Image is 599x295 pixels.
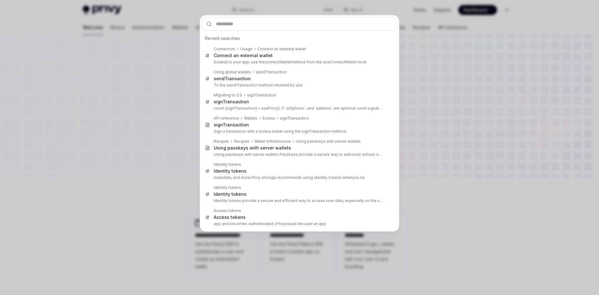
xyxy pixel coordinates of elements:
[240,47,252,52] div: Usage
[244,116,257,121] div: Wallets
[214,53,273,58] div: Connect an external wallet
[214,208,241,213] div: Access tokens
[214,116,239,121] div: API reference
[214,47,235,52] div: Connectors
[214,122,249,128] div: signTransaction
[214,129,384,134] p: Sign a transaction with a Solana wallet using the signTransaction method.
[275,221,285,226] b: Privy
[214,162,241,167] div: Identity tokens
[214,139,229,144] div: Recipes
[257,47,306,52] div: Connect an external wallet
[280,116,309,121] div: signTransaction
[265,60,291,64] b: connectWallet
[256,70,287,74] b: sendTransaction
[214,83,384,88] p: To the sendTransaction method returned by use
[214,198,384,203] p: Identity tokens provide a secure and efficient way to access user data, especially on the server sid
[214,168,246,174] div: Identity tokens
[214,99,249,105] div: signTransaction
[214,93,242,98] div: Migrating to 2.0
[214,221,384,226] p: app and becomes authenticated , issues the user an app
[214,106,384,111] p: const {signTransaction} = usePrivy(); // `uiOptions`, and `address` are optional const signature = a
[214,70,251,75] div: Using global wallets
[214,60,384,65] p: Solana) to your app, use the method from the useConnectWallet hook
[254,139,291,144] div: Wallet infrastructure
[214,152,384,157] p: Using passkeys with server wallets Passkeys provide a secure way to authorize actions on Privy serve
[214,185,241,190] div: Identity tokens
[214,175,384,180] p: metadata, and more. you ne
[214,214,246,220] div: Access tokens
[247,93,276,98] div: signTransaction
[214,191,246,197] div: Identity tokens
[262,116,275,121] div: Solana
[234,139,249,144] div: Recipes
[214,145,291,151] div: Using passkeys with server wallets
[251,175,352,180] b: Privy strongly recommends using identity tokens when
[205,35,240,42] span: Recent searches
[296,139,361,144] div: Using passkeys with server wallets
[214,76,251,81] b: sendTransaction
